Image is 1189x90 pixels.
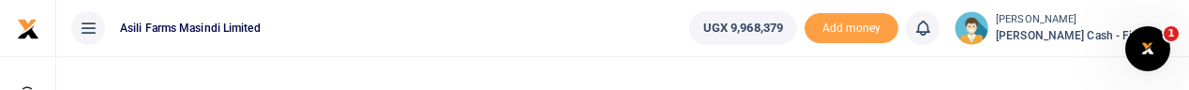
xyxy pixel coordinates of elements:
[805,13,898,44] span: Add money
[703,19,783,37] span: UGX 9,968,379
[113,20,268,37] span: Asili Farms Masindi Limited
[1164,26,1179,41] span: 1
[17,21,39,35] a: logo-small logo-large logo-large
[996,27,1174,44] span: [PERSON_NAME] Cash - Finance
[689,11,797,45] a: UGX 9,968,379
[996,12,1174,28] small: [PERSON_NAME]
[682,11,805,45] li: Wallet ballance
[955,11,988,45] img: profile-user
[955,11,1174,45] a: profile-user [PERSON_NAME] [PERSON_NAME] Cash - Finance
[805,20,898,34] a: Add money
[17,18,39,40] img: logo-small
[1125,26,1170,71] iframe: Intercom live chat
[805,13,898,44] li: Toup your wallet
